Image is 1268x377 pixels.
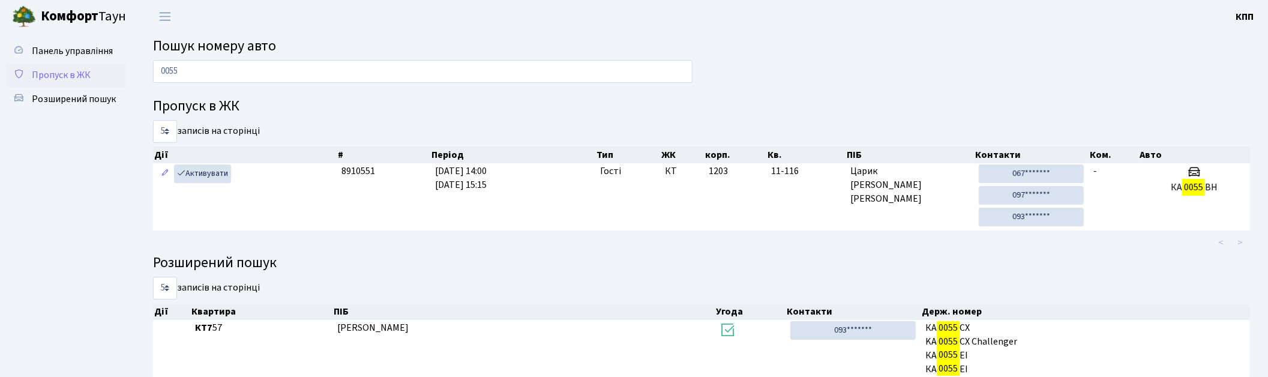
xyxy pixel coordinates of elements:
span: КТ [665,164,699,178]
th: # [337,146,431,163]
span: Пропуск в ЖК [32,68,91,82]
b: КТ7 [195,321,212,334]
a: Активувати [174,164,231,183]
mark: 0055 [937,360,960,377]
th: Дії [153,303,190,320]
a: Розширений пошук [6,87,126,111]
h4: Розширений пошук [153,255,1250,272]
input: Пошук [153,60,693,83]
mark: 0055 [937,346,960,363]
span: КА СХ KA CX Challenger КА ЕІ КА ЕІ [925,321,1245,376]
th: корп. [704,146,766,163]
th: Квартира [190,303,332,320]
span: 11-116 [771,164,841,178]
b: Комфорт [41,7,98,26]
a: Редагувати [158,164,172,183]
th: Авто [1138,146,1250,163]
span: [PERSON_NAME] [337,321,409,334]
mark: 0055 [937,333,960,350]
th: Ком. [1089,146,1138,163]
th: Контакти [786,303,921,320]
h4: Пропуск в ЖК [153,98,1250,115]
th: Період [430,146,595,163]
span: Пошук номеру авто [153,35,276,56]
th: ЖК [660,146,705,163]
th: Кв. [766,146,846,163]
th: Держ. номер [921,303,1250,320]
th: Тип [595,146,660,163]
span: 8910551 [341,164,375,178]
a: КПП [1236,10,1254,24]
span: 57 [195,321,327,335]
span: [DATE] 14:00 [DATE] 15:15 [435,164,487,192]
span: Гості [600,164,621,178]
h5: КА ВН [1143,182,1245,193]
mark: 0055 [937,319,960,336]
span: Розширений пошук [32,92,116,106]
select: записів на сторінці [153,120,177,143]
a: Пропуск в ЖК [6,63,126,87]
label: записів на сторінці [153,277,260,300]
span: 1203 [709,164,728,178]
th: Контакти [974,146,1089,163]
th: Дії [153,146,337,163]
b: КПП [1236,10,1254,23]
span: Панель управління [32,44,113,58]
th: ПІБ [332,303,715,320]
button: Переключити навігацію [150,7,180,26]
img: logo.png [12,5,36,29]
span: Царик [PERSON_NAME] [PERSON_NAME] [850,164,969,206]
th: ПІБ [846,146,974,163]
label: записів на сторінці [153,120,260,143]
a: Панель управління [6,39,126,63]
select: записів на сторінці [153,277,177,300]
span: Таун [41,7,126,27]
th: Угода [715,303,786,320]
span: - [1093,164,1097,178]
mark: 0055 [1182,179,1205,196]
